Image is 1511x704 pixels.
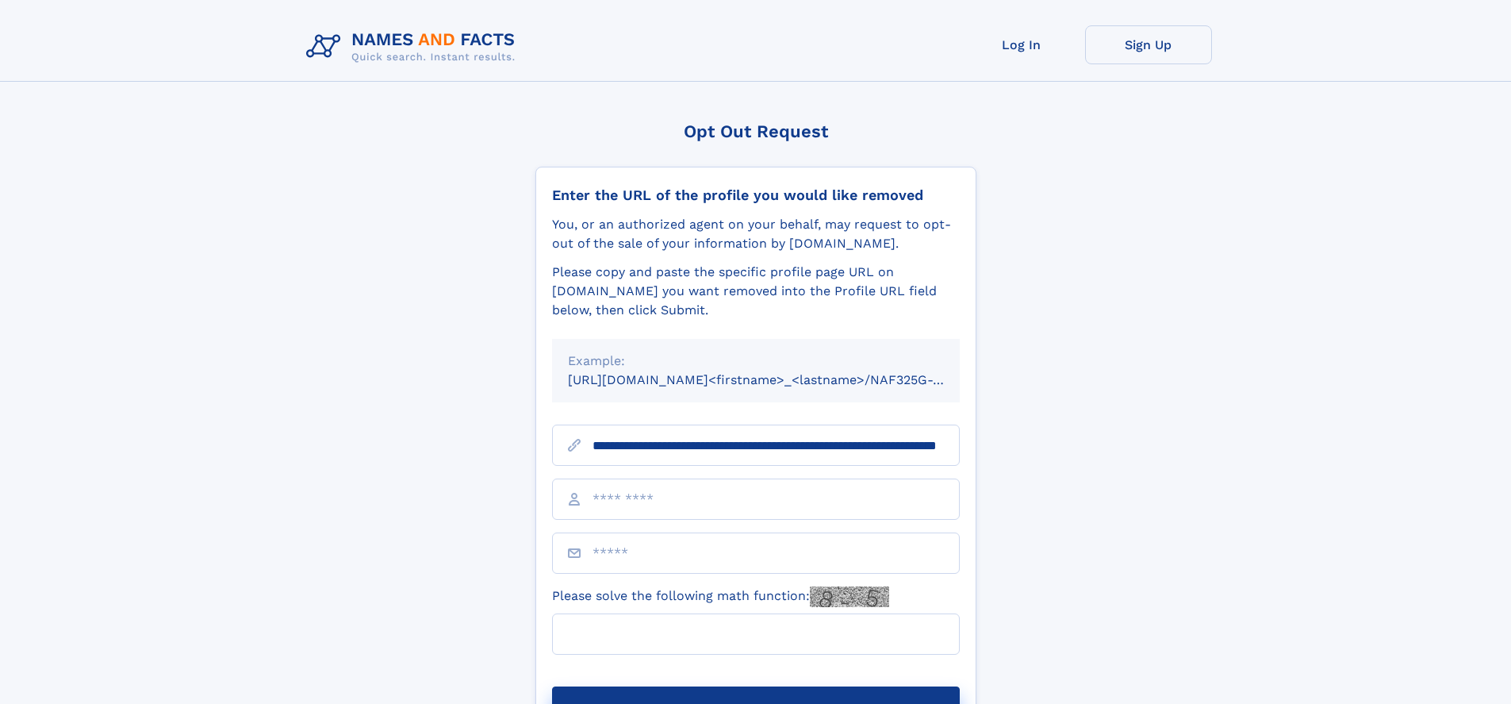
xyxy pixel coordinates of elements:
[552,587,889,607] label: Please solve the following math function:
[568,352,944,371] div: Example:
[300,25,528,68] img: Logo Names and Facts
[1085,25,1212,64] a: Sign Up
[535,121,976,141] div: Opt Out Request
[552,263,960,320] div: Please copy and paste the specific profile page URL on [DOMAIN_NAME] you want removed into the Pr...
[568,372,990,387] small: [URL][DOMAIN_NAME]<firstname>_<lastname>/NAF325G-xxxxxxxx
[552,215,960,253] div: You, or an authorized agent on your behalf, may request to opt-out of the sale of your informatio...
[958,25,1085,64] a: Log In
[552,187,960,204] div: Enter the URL of the profile you would like removed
